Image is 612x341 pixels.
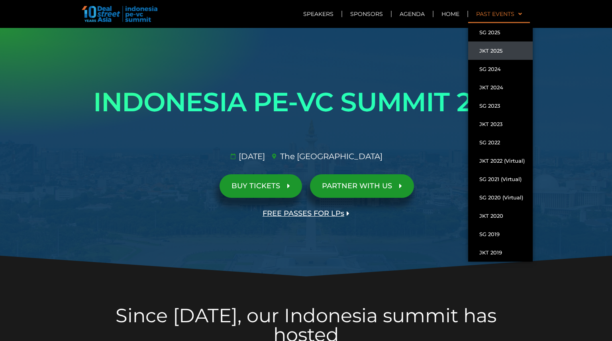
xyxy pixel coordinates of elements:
span: [DATE]​ [237,150,265,162]
a: SG 2020 (Virtual) [468,188,533,207]
h1: INDONESIA PE-VC SUMMIT 2026 [83,80,529,124]
a: Past Events [468,5,530,23]
a: Sponsors [342,5,391,23]
a: JKT 2025 [468,41,533,60]
a: Agenda [392,5,433,23]
a: SG 2024 [468,60,533,78]
span: PARTNER WITH US [322,182,392,190]
a: JKT 2024 [468,78,533,97]
a: SG 2023 [468,97,533,115]
a: FREE PASSES FOR LPs [251,202,361,225]
a: SG 2019 [468,225,533,243]
a: BUY TICKETS [220,174,302,198]
a: JKT 2019 [468,243,533,262]
a: SG 2021 (Virtual) [468,170,533,188]
a: PARTNER WITH US [310,174,414,198]
a: Home [433,5,467,23]
ul: Past Events [468,23,533,262]
a: JKT 2023 [468,115,533,133]
span: FREE PASSES FOR LPs [263,210,344,217]
a: SG 2025 [468,23,533,41]
span: The [GEOGRAPHIC_DATA]​ [278,150,382,162]
span: BUY TICKETS [231,182,280,190]
a: JKT 2020 [468,207,533,225]
a: JKT 2022 (Virtual) [468,152,533,170]
a: SG 2022 [468,133,533,152]
a: Speakers [295,5,341,23]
